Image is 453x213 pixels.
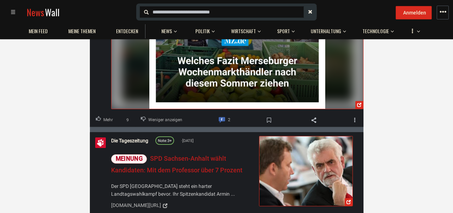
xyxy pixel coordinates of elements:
button: Politik [192,21,215,38]
span: Share [303,114,324,126]
a: Technologie [359,24,392,38]
img: Profilbild von Die Tageszeitung [95,137,106,148]
span: Technologie [362,28,389,34]
span: Wirtschaft [231,28,256,34]
a: Unterhaltung [307,24,345,38]
button: Wirtschaft [228,21,261,38]
div: 3+ [158,138,172,144]
button: Sport [274,21,295,38]
a: Comment [212,113,236,127]
button: Anmelden [396,6,432,19]
span: Der SPD [GEOGRAPHIC_DATA] steht ein harter Landtagswahlkampf bevor. Ihr Spitzenkandidat Armin ... [111,182,254,198]
a: SPD Sachsen-Anhalt wählt Kandidaten: Mit dem Professor über 7 Prozent [259,136,352,206]
span: Entdecken [116,28,138,34]
a: [DOMAIN_NAME][URL] [111,200,254,212]
span: Mehr [103,116,113,125]
span: News [161,28,172,34]
span: Wall [45,6,59,19]
span: Meine Themen [68,28,96,34]
span: Mein Feed [29,28,48,34]
span: Bookmark [259,114,279,126]
a: Wirtschaft [228,24,259,38]
button: Unterhaltung [307,21,346,38]
button: News [158,21,179,38]
span: Politik [195,28,210,34]
div: [DOMAIN_NAME][URL] [111,201,161,209]
img: SPD Sachsen-Anhalt wählt Kandidaten: Mit dem Professor über 7 Prozent [259,136,352,206]
a: Sport [274,24,293,38]
span: Meinung [111,154,147,164]
button: Technologie [359,21,394,38]
span: Unterhaltung [311,28,341,34]
a: News [158,24,176,38]
button: Upvote [90,113,119,127]
span: News [27,6,44,19]
span: Anmelden [403,10,426,16]
span: SPD Sachsen-Anhalt wählt Kandidaten: Mit dem Professor über 7 Prozent [111,155,242,174]
span: Sport [277,28,290,34]
a: Note:3+ [155,136,174,145]
span: [DATE] [181,137,194,144]
a: Die Tageszeitung [111,137,148,144]
span: Note: [158,138,167,143]
a: Politik [192,24,213,38]
button: Downvote [135,113,188,127]
a: NewsWall [27,6,59,19]
span: 9 [121,117,134,123]
span: 2 [228,116,230,125]
span: Weniger anzeigen [148,116,182,125]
